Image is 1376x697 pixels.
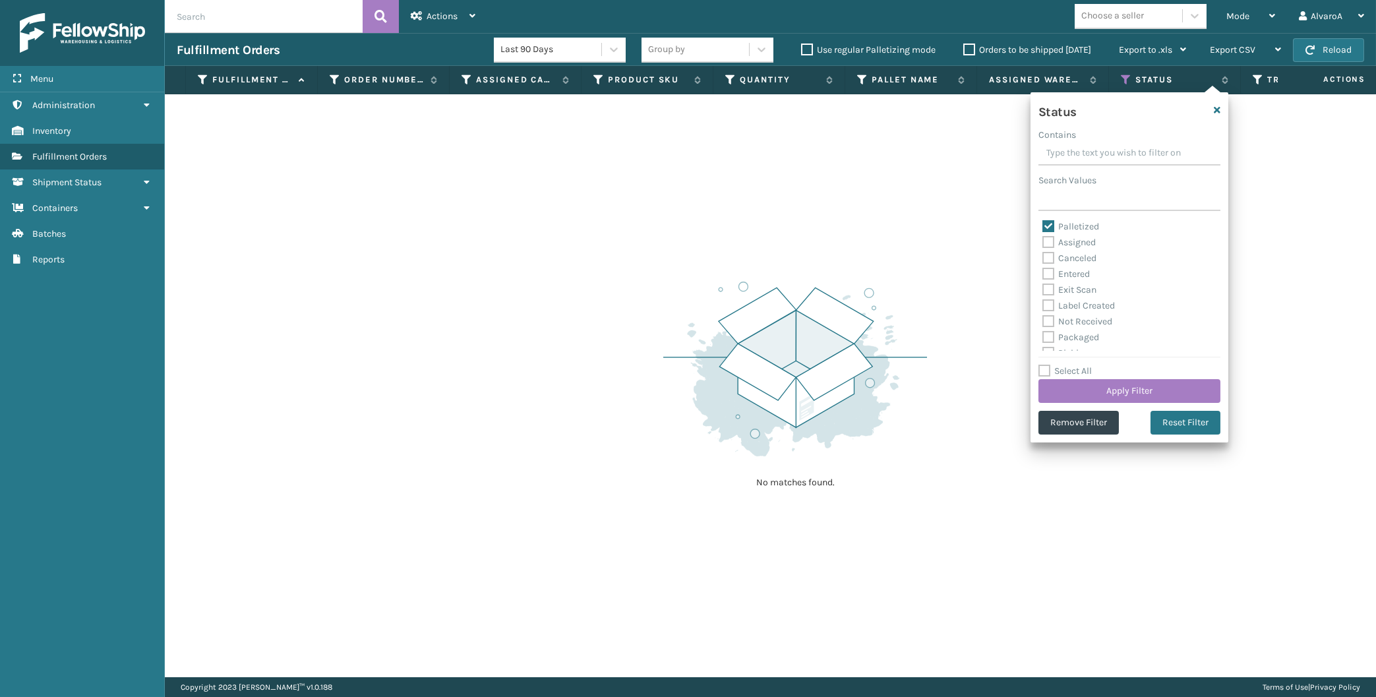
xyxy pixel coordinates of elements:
div: | [1263,677,1360,697]
span: Mode [1226,11,1249,22]
label: Picking [1042,348,1089,359]
span: Containers [32,202,78,214]
label: Search Values [1038,173,1096,187]
span: Menu [30,73,53,84]
span: Reports [32,254,65,265]
span: Inventory [32,125,71,136]
a: Privacy Policy [1310,682,1360,692]
span: Actions [1282,69,1373,90]
label: Assigned [1042,237,1096,248]
span: Actions [427,11,458,22]
label: Status [1135,74,1215,86]
label: Canceled [1042,253,1096,264]
label: Orders to be shipped [DATE] [963,44,1091,55]
span: Fulfillment Orders [32,151,107,162]
p: Copyright 2023 [PERSON_NAME]™ v 1.0.188 [181,677,332,697]
h3: Fulfillment Orders [177,42,280,58]
label: Order Number [344,74,424,86]
label: Contains [1038,128,1076,142]
div: Choose a seller [1081,9,1144,23]
button: Remove Filter [1038,411,1119,435]
input: Type the text you wish to filter on [1038,142,1220,166]
label: Pallet Name [872,74,951,86]
label: Not Received [1042,316,1112,327]
label: Packaged [1042,332,1099,343]
span: Batches [32,228,66,239]
label: Assigned Carrier Service [476,74,556,86]
label: Label Created [1042,300,1115,311]
a: Terms of Use [1263,682,1308,692]
label: Entered [1042,268,1090,280]
span: Export to .xls [1119,44,1172,55]
span: Administration [32,100,95,111]
label: Quantity [740,74,820,86]
button: Apply Filter [1038,379,1220,403]
div: Last 90 Days [500,43,603,57]
label: Select All [1038,365,1092,377]
h4: Status [1038,100,1077,120]
button: Reload [1293,38,1364,62]
img: logo [20,13,145,53]
label: Fulfillment Order Id [212,74,292,86]
div: Group by [648,43,685,57]
label: Palletized [1042,221,1099,232]
label: Tracking Number [1267,74,1347,86]
button: Reset Filter [1151,411,1220,435]
label: Product SKU [608,74,688,86]
label: Exit Scan [1042,284,1096,295]
label: Use regular Palletizing mode [801,44,936,55]
span: Export CSV [1210,44,1255,55]
span: Shipment Status [32,177,102,188]
label: Assigned Warehouse [989,74,1083,86]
